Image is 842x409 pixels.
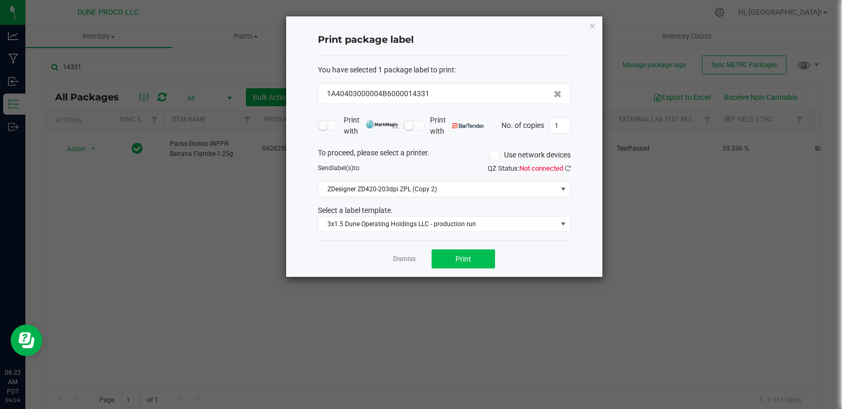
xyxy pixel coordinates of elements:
span: label(s) [332,164,353,172]
span: Print [455,255,471,263]
span: No. of copies [501,120,544,129]
label: Use network devices [490,150,571,161]
iframe: Resource center [11,324,42,356]
div: : [318,64,571,76]
img: bartender.png [452,123,484,128]
a: Dismiss [393,255,416,264]
span: Print with [430,115,484,137]
span: Not connected [519,164,563,172]
button: Print [432,249,495,268]
span: ZDesigner ZD420-203dpi ZPL (Copy 2) [318,182,557,197]
img: mark_magic_cybra.png [366,120,398,128]
span: QZ Status: [488,164,571,172]
span: Send to: [318,164,361,172]
h4: Print package label [318,33,571,47]
span: You have selected 1 package label to print [318,66,454,74]
span: 3x1.5 Dune Operating Holdings LLC - production run [318,217,557,231]
span: 1A40403000004B6000014331 [327,88,429,99]
span: Print with [344,115,398,137]
div: To proceed, please select a printer. [310,147,579,163]
div: Select a label template. [310,205,579,216]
